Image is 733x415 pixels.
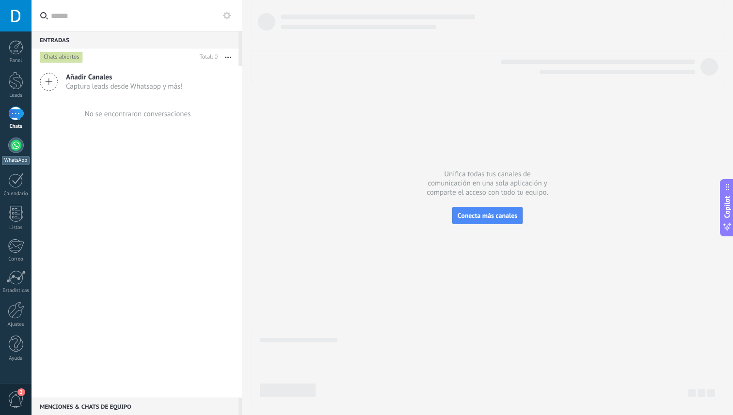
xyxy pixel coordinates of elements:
[2,92,30,99] div: Leads
[66,73,183,82] span: Añadir Canales
[2,355,30,362] div: Ayuda
[17,388,25,396] span: 2
[2,256,30,262] div: Correo
[218,48,239,66] button: Más
[40,51,83,63] div: Chats abiertos
[2,123,30,130] div: Chats
[32,398,239,415] div: Menciones & Chats de equipo
[85,109,191,119] div: No se encontraron conversaciones
[2,156,30,165] div: WhatsApp
[32,31,239,48] div: Entradas
[66,82,183,91] span: Captura leads desde Whatsapp y más!
[196,52,218,62] div: Total: 0
[2,322,30,328] div: Ajustes
[458,211,517,220] span: Conecta más canales
[2,191,30,197] div: Calendario
[2,58,30,64] div: Panel
[452,207,523,224] button: Conecta más canales
[2,225,30,231] div: Listas
[2,288,30,294] div: Estadísticas
[722,196,732,218] span: Copilot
